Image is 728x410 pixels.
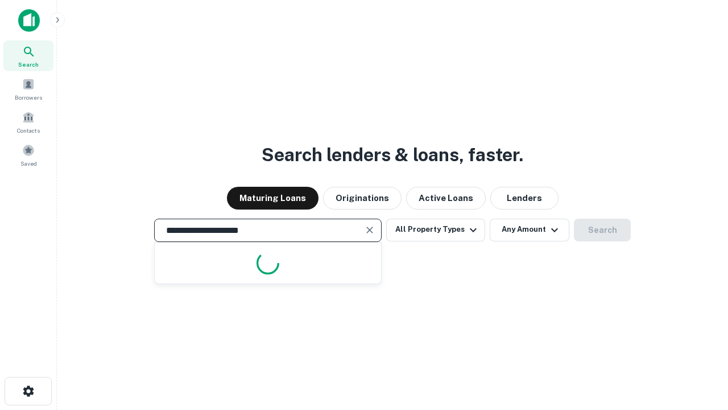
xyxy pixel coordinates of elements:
[15,93,42,102] span: Borrowers
[262,141,523,169] h3: Search lenders & loans, faster.
[490,219,569,241] button: Any Amount
[3,73,53,104] a: Borrowers
[323,187,402,210] button: Originations
[3,106,53,137] a: Contacts
[18,60,39,69] span: Search
[406,187,486,210] button: Active Loans
[490,187,559,210] button: Lenders
[18,9,40,32] img: capitalize-icon.png
[386,219,485,241] button: All Property Types
[671,319,728,374] iframe: Chat Widget
[20,159,37,168] span: Saved
[227,187,318,210] button: Maturing Loans
[3,140,53,170] a: Saved
[362,222,378,238] button: Clear
[17,126,40,135] span: Contacts
[3,40,53,71] a: Search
